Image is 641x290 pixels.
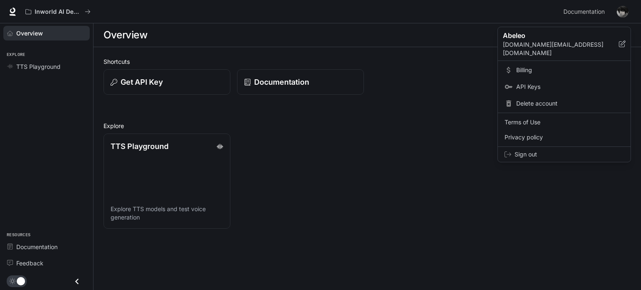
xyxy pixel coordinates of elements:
[516,83,624,91] span: API Keys
[505,118,624,126] span: Terms of Use
[500,79,629,94] a: API Keys
[516,66,624,74] span: Billing
[500,115,629,130] a: Terms of Use
[503,40,619,57] p: [DOMAIN_NAME][EMAIL_ADDRESS][DOMAIN_NAME]
[500,96,629,111] div: Delete account
[515,150,624,159] span: Sign out
[500,63,629,78] a: Billing
[503,30,606,40] p: Abeleo
[498,147,631,162] div: Sign out
[516,99,624,108] span: Delete account
[505,133,624,141] span: Privacy policy
[498,27,631,61] div: Abeleo[DOMAIN_NAME][EMAIL_ADDRESS][DOMAIN_NAME]
[500,130,629,145] a: Privacy policy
